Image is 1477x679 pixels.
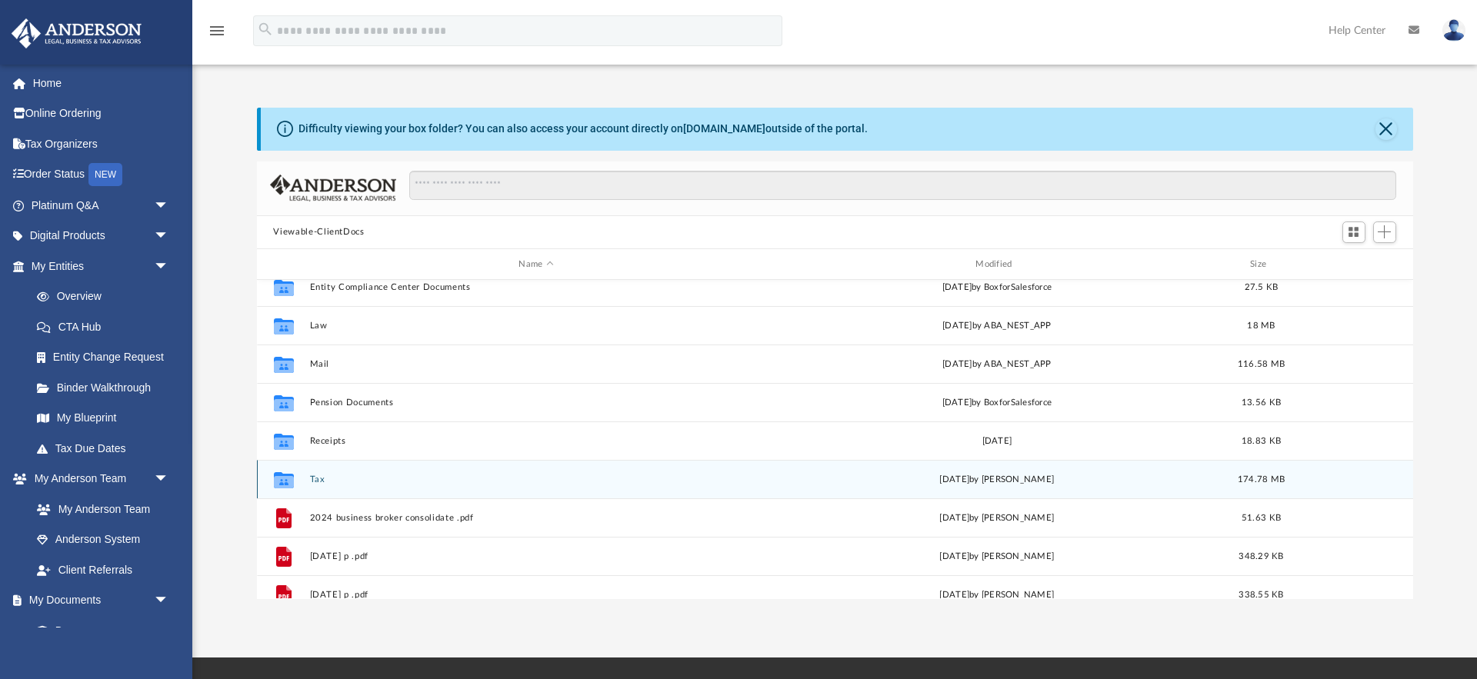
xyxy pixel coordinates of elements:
a: menu [208,29,226,40]
span: arrow_drop_down [154,221,185,252]
a: Order StatusNEW [11,159,192,191]
i: menu [208,22,226,40]
span: 348.29 KB [1239,552,1283,561]
span: 18 MB [1247,321,1275,330]
button: Mail [309,359,763,369]
button: Switch to Grid View [1342,221,1365,243]
span: arrow_drop_down [154,585,185,617]
a: Platinum Q&Aarrow_drop_down [11,190,192,221]
a: My Anderson Team [22,494,177,524]
div: Size [1230,258,1292,271]
button: Pension Documents [309,398,763,408]
span: 116.58 MB [1237,360,1284,368]
div: NEW [88,163,122,186]
span: arrow_drop_down [154,251,185,282]
img: Anderson Advisors Platinum Portal [7,18,146,48]
a: Entity Change Request [22,342,192,373]
button: Law [309,321,763,331]
i: search [257,21,274,38]
img: User Pic [1442,19,1465,42]
a: My Blueprint [22,403,185,434]
a: Overview [22,281,192,312]
a: [DOMAIN_NAME] [683,122,765,135]
div: [DATE] by [PERSON_NAME] [770,588,1224,602]
button: [DATE] p .pdf [309,590,763,600]
div: grid [257,280,1413,598]
div: id [263,258,302,271]
button: [DATE] p .pdf [309,551,763,561]
div: [DATE] [770,434,1224,448]
a: CTA Hub [22,311,192,342]
span: 174.78 MB [1237,475,1284,484]
a: My Anderson Teamarrow_drop_down [11,464,185,494]
a: Tax Due Dates [22,433,192,464]
a: Online Ordering [11,98,192,129]
div: [DATE] by [PERSON_NAME] [770,473,1224,487]
a: My Documentsarrow_drop_down [11,585,185,616]
a: Anderson System [22,524,185,555]
a: Box [22,615,177,646]
button: Add [1373,221,1396,243]
span: 13.56 KB [1241,398,1280,407]
button: Entity Compliance Center Documents [309,282,763,292]
a: Binder Walkthrough [22,372,192,403]
button: Viewable-ClientDocs [273,225,364,239]
div: Modified [769,258,1223,271]
div: by ABA_NEST_APP [770,358,1224,371]
button: Close [1375,118,1397,140]
button: Receipts [309,436,763,446]
input: Search files and folders [409,171,1395,200]
span: arrow_drop_down [154,464,185,495]
span: 51.63 KB [1241,514,1280,522]
a: Home [11,68,192,98]
div: [DATE] by [PERSON_NAME] [770,550,1224,564]
a: Tax Organizers [11,128,192,159]
span: arrow_drop_down [154,190,185,221]
a: Client Referrals [22,554,185,585]
button: Tax [309,474,763,484]
a: My Entitiesarrow_drop_down [11,251,192,281]
a: Digital Productsarrow_drop_down [11,221,192,251]
span: [DATE] [942,360,972,368]
div: [DATE] by [PERSON_NAME] [770,511,1224,525]
div: [DATE] by BoxforSalesforce [770,281,1224,295]
span: 338.55 KB [1239,591,1283,599]
div: [DATE] by ABA_NEST_APP [770,319,1224,333]
div: Name [308,258,762,271]
button: 2024 business broker consolidate .pdf [309,513,763,523]
div: [DATE] by BoxforSalesforce [770,396,1224,410]
div: id [1299,258,1406,271]
span: 27.5 KB [1244,283,1278,291]
div: Difficulty viewing your box folder? You can also access your account directly on outside of the p... [298,121,868,137]
span: 18.83 KB [1241,437,1280,445]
